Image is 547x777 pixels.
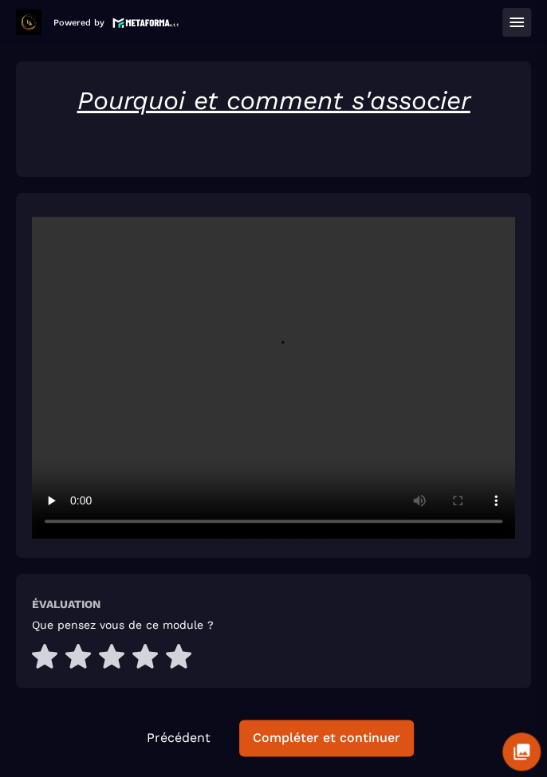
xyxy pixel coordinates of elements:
p: Powered by [53,18,104,28]
u: Pourquoi et comment s'associer [77,85,470,116]
div: Compléter et continuer [253,730,400,746]
img: logo-branding [16,10,41,35]
img: logo [112,16,179,29]
h6: Évaluation [32,598,100,610]
button: Compléter et continuer [239,720,414,756]
button: Précédent [134,720,223,755]
h5: Que pensez vous de ce module ? [32,618,214,631]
